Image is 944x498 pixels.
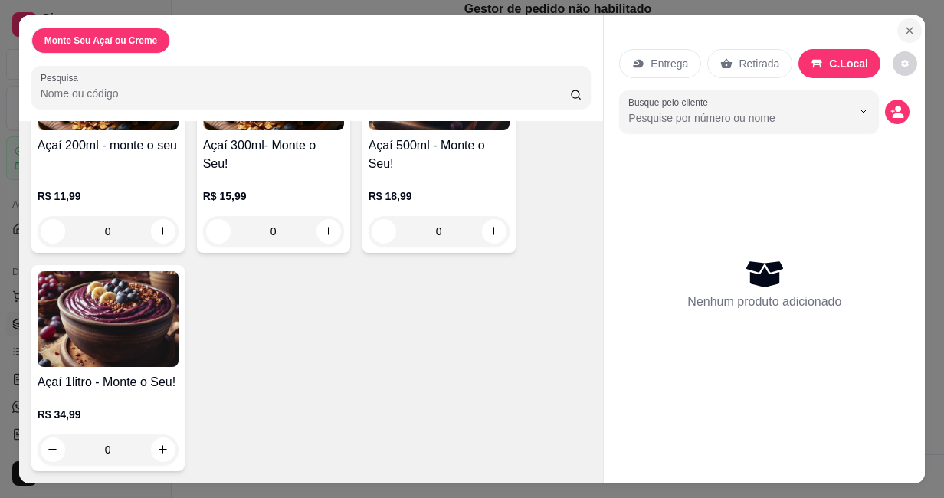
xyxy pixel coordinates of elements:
[38,188,179,204] p: R$ 11,99
[38,136,179,155] h4: Açaí 200ml - monte o seu
[897,18,922,43] button: Close
[44,34,158,47] p: Monte Seu Açaí ou Creme
[203,136,344,173] h4: Açaí 300ml- Monte o Seu!
[687,293,841,311] p: Nenhum produto adicionado
[41,71,84,84] label: Pesquisa
[203,188,344,204] p: R$ 15,99
[628,110,827,126] input: Busque pelo cliente
[41,86,570,101] input: Pesquisa
[628,96,713,109] label: Busque pelo cliente
[38,373,179,392] h4: Açaí 1litro - Monte o Seu!
[369,188,510,204] p: R$ 18,99
[651,56,688,71] p: Entrega
[851,99,876,123] button: Show suggestions
[829,56,868,71] p: C.Local
[885,100,910,124] button: decrease-product-quantity
[38,271,179,367] img: product-image
[38,407,179,422] p: R$ 34,99
[893,51,917,76] button: decrease-product-quantity
[369,136,510,173] h4: Açaí 500ml - Monte o Seu!
[739,56,779,71] p: Retirada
